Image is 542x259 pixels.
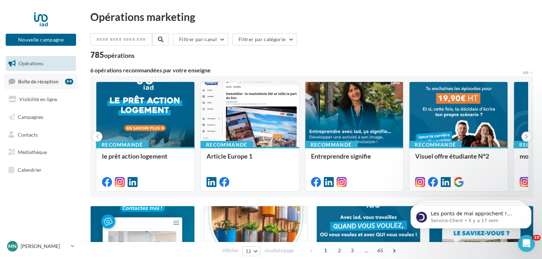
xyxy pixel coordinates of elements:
[532,235,541,241] span: 10
[360,245,372,256] span: ...
[311,152,371,160] span: Entreprendre signifie
[19,96,57,102] span: Visibilité en ligne
[334,245,345,256] span: 2
[102,152,167,160] span: le prêt action logement
[8,243,17,250] span: MN
[21,243,68,250] p: [PERSON_NAME]
[415,152,489,160] span: Visuel offre étudiante N°2
[18,167,42,173] span: Calendrier
[6,239,76,253] a: MN [PERSON_NAME]
[374,245,386,256] span: 65
[18,149,47,155] span: Médiathèque
[222,247,238,254] span: Afficher
[246,248,252,254] span: 12
[18,114,43,120] span: Campagnes
[96,141,149,149] div: Recommandé
[90,51,135,59] div: 785
[518,235,535,252] iframe: Intercom live chat
[305,141,358,149] div: Recommandé
[320,245,331,256] span: 1
[409,141,462,149] div: Recommandé
[90,11,533,22] div: Opérations marketing
[18,131,38,137] span: Contacts
[4,110,77,125] a: Campagnes
[232,33,297,45] button: Filtrer par catégorie
[347,245,358,256] span: 3
[173,33,229,45] button: Filtrer par canal
[4,92,77,107] a: Visibilité en ligne
[264,247,294,254] span: résultats/page
[242,246,261,256] button: 12
[6,34,76,46] button: Nouvelle campagne
[18,78,59,84] span: Boîte de réception
[200,141,253,149] div: Recommandé
[4,127,77,142] a: Contacts
[104,52,135,59] div: opérations
[4,74,77,89] a: Boîte de réception99
[4,56,77,71] a: Opérations
[206,152,252,160] span: Article Europe 1
[4,145,77,160] a: Médiathèque
[18,60,43,66] span: Opérations
[65,79,73,84] div: 99
[4,162,77,177] a: Calendrier
[400,190,542,240] iframe: Intercom notifications message
[90,67,522,73] div: 6 opérations recommandées par votre enseigne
